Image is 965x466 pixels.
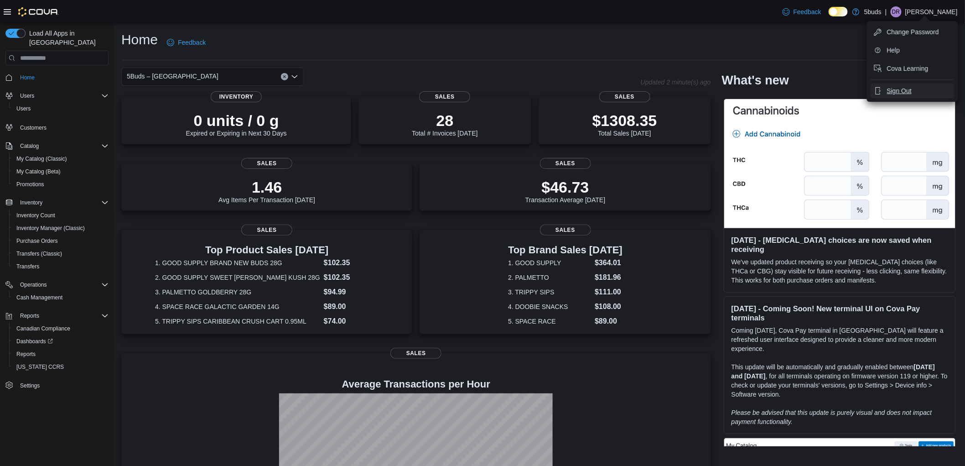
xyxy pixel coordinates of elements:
span: Home [16,72,109,83]
span: My Catalog (Beta) [16,168,61,175]
p: $1308.35 [592,111,657,130]
span: Sales [390,348,441,359]
dt: 3. PALMETTO GOLDBERRY 28G [155,288,320,297]
span: Dashboards [16,338,53,345]
span: Dashboards [13,336,109,347]
a: Canadian Compliance [13,323,74,334]
img: Cova [18,7,59,16]
dd: $89.00 [324,301,379,312]
span: My Catalog (Classic) [13,153,109,164]
span: Customers [16,121,109,133]
button: [US_STATE] CCRS [9,361,112,373]
div: Dawn Richmond [891,6,902,17]
a: Inventory Manager (Classic) [13,223,88,234]
span: Inventory Manager (Classic) [13,223,109,234]
dd: $111.00 [595,287,623,298]
a: Reports [13,349,39,360]
a: Feedback [163,33,209,52]
span: Washington CCRS [13,361,109,372]
button: Transfers (Classic) [9,247,112,260]
a: Cash Management [13,292,66,303]
h3: [DATE] - [MEDICAL_DATA] choices are now saved when receiving [732,236,948,254]
div: Total # Invoices [DATE] [412,111,477,137]
button: Sign Out [871,84,955,98]
button: Users [16,90,38,101]
a: Feedback [779,3,825,21]
span: Purchase Orders [13,236,109,246]
p: We've updated product receiving so your [MEDICAL_DATA] choices (like THCa or CBG) stay visible fo... [732,257,948,285]
dd: $74.00 [324,316,379,327]
span: Reports [20,312,39,319]
p: | [885,6,887,17]
a: Purchase Orders [13,236,62,246]
span: Sales [241,225,292,236]
a: Settings [16,380,43,391]
dd: $102.35 [324,272,379,283]
button: Change Password [871,25,955,39]
a: Home [16,72,38,83]
button: Open list of options [291,73,298,80]
span: Operations [20,281,47,288]
span: Inventory [211,91,262,102]
span: Change Password [887,27,939,37]
button: Inventory Manager (Classic) [9,222,112,235]
dt: 3. TRIPPY SIPS [508,288,591,297]
span: Transfers [16,263,39,270]
span: Cova Learning [887,64,929,73]
a: Dashboards [9,335,112,348]
span: Cash Management [16,294,62,301]
dd: $102.35 [324,257,379,268]
button: My Catalog (Classic) [9,152,112,165]
button: Catalog [2,140,112,152]
dd: $108.00 [595,301,623,312]
h4: Average Transactions per Hour [129,379,704,390]
span: Purchase Orders [16,237,58,245]
button: Cash Management [9,291,112,304]
div: Total Sales [DATE] [592,111,657,137]
button: Catalog [16,141,42,152]
a: Inventory Count [13,210,59,221]
a: Customers [16,122,50,133]
span: Sign Out [887,86,912,95]
a: Dashboards [13,336,57,347]
button: Canadian Compliance [9,322,112,335]
p: [PERSON_NAME] [905,6,958,17]
p: This update will be automatically and gradually enabled between , for all terminals operating on ... [732,362,948,399]
span: My Catalog (Beta) [13,166,109,177]
p: $46.73 [525,178,606,196]
span: Inventory [16,197,109,208]
button: Customers [2,120,112,134]
button: My Catalog (Beta) [9,165,112,178]
span: Canadian Compliance [13,323,109,334]
p: Coming [DATE], Cova Pay terminal in [GEOGRAPHIC_DATA] will feature a refreshed user interface des... [732,326,948,353]
dd: $89.00 [595,316,623,327]
button: Inventory Count [9,209,112,222]
div: Avg Items Per Transaction [DATE] [218,178,315,204]
span: Users [20,92,34,99]
span: Canadian Compliance [16,325,70,332]
p: 1.46 [218,178,315,196]
a: My Catalog (Classic) [13,153,71,164]
em: Please be advised that this update is purely visual and does not impact payment functionality. [732,409,932,425]
p: 0 units / 0 g [186,111,287,130]
dd: $364.01 [595,257,623,268]
dt: 5. SPACE RACE [508,317,591,326]
dt: 4. SPACE RACE GALACTIC GARDEN 14G [155,302,320,311]
span: Reports [16,310,109,321]
a: Transfers [13,261,43,272]
span: Settings [16,380,109,391]
span: Operations [16,279,109,290]
span: Sales [241,158,292,169]
button: Operations [2,278,112,291]
button: Operations [16,279,51,290]
h3: Top Brand Sales [DATE] [508,245,623,256]
span: Sales [419,91,470,102]
nav: Complex example [5,67,109,416]
span: Sales [599,91,650,102]
a: Promotions [13,179,48,190]
span: My Catalog (Classic) [16,155,67,162]
span: DR [892,6,900,17]
button: Purchase Orders [9,235,112,247]
h3: Top Product Sales [DATE] [155,245,379,256]
span: Transfers (Classic) [16,250,62,257]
